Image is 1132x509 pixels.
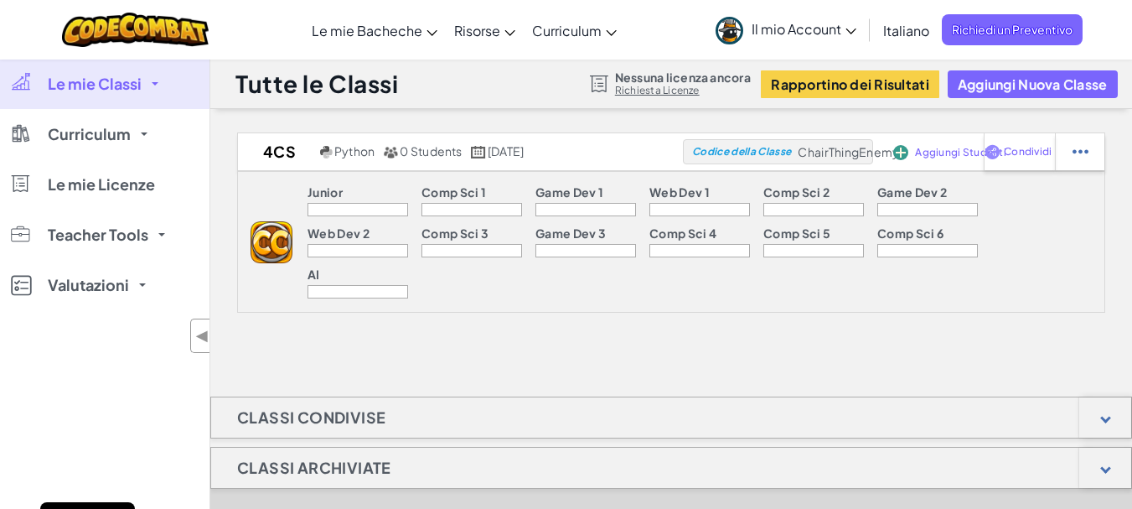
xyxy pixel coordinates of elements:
[48,76,142,91] span: Le mie Classi
[446,8,524,53] a: Risorse
[235,68,398,100] h1: Tutte le Classi
[308,226,370,240] p: Web Dev 2
[893,145,908,160] img: IconAddStudents.svg
[211,397,411,439] h1: Classi Condivise
[383,146,398,158] img: MultipleUsers.png
[400,143,462,158] span: 0 Students
[1073,144,1088,159] img: IconStudentEllipsis.svg
[471,146,486,158] img: calendar.svg
[308,185,343,199] p: Junior
[48,127,131,142] span: Curriculum
[877,226,943,240] p: Comp Sci 6
[763,185,830,199] p: Comp Sci 2
[48,177,155,192] span: Le mie Licenze
[798,144,899,159] span: ChairThingEnemy
[752,20,856,38] span: Il mio Account
[875,8,938,53] a: Italiano
[211,447,417,489] h1: Classi Archiviate
[48,278,129,293] span: Valutazioni
[532,22,602,39] span: Curriculum
[877,185,947,199] p: Game Dev 2
[421,185,486,199] p: Comp Sci 1
[948,70,1118,98] button: Aggiungi Nuova Classe
[238,139,683,164] a: 4cs Python 0 Students [DATE]
[615,70,751,84] span: Nessuna licenza ancora
[716,17,743,44] img: avatar
[48,227,148,242] span: Teacher Tools
[985,144,1000,159] img: IconShare_Purple.svg
[942,14,1083,45] a: Richiedi un Preventivo
[535,226,606,240] p: Game Dev 3
[251,221,292,263] img: logo
[320,146,333,158] img: python.png
[454,22,500,39] span: Risorse
[883,22,929,39] span: Italiano
[308,267,320,281] p: AI
[763,226,830,240] p: Comp Sci 5
[195,324,209,348] span: ◀
[615,84,751,97] a: Richiesta Licenze
[649,185,710,199] p: Web Dev 1
[524,8,625,53] a: Curriculum
[312,22,422,39] span: Le mie Bacheche
[535,185,603,199] p: Game Dev 1
[303,8,446,53] a: Le mie Bacheche
[334,143,375,158] span: Python
[761,70,938,98] button: Rapportino dei Risultati
[488,143,524,158] span: [DATE]
[238,139,316,164] h2: 4cs
[1004,147,1052,157] span: Condividi
[915,148,1006,158] span: Aggiungi Studenti
[649,226,716,240] p: Comp Sci 4
[421,226,488,240] p: Comp Sci 3
[707,3,865,56] a: Il mio Account
[62,13,209,47] img: CodeCombat logo
[692,147,791,157] span: Codice della Classe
